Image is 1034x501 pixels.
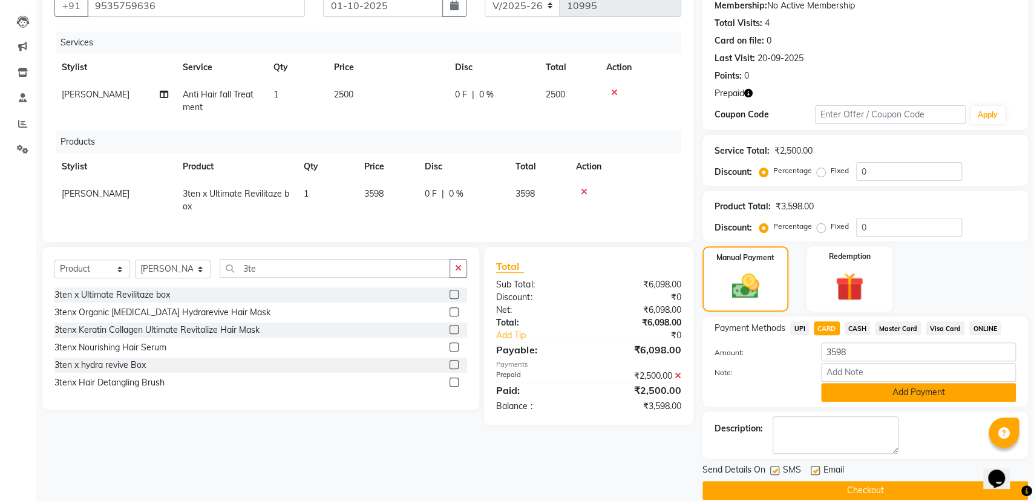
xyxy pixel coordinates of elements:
div: 3ten x Ultimate Revilitaze box [54,289,170,301]
div: 0 [767,34,771,47]
label: Fixed [831,165,849,176]
div: Total Visits: [715,17,762,30]
div: ₹3,598.00 [776,200,814,213]
div: Total: [487,316,589,329]
span: Anti Hair fall Treatment [183,89,254,113]
th: Disc [448,54,538,81]
a: Add Tip [487,329,606,342]
label: Manual Payment [716,252,774,263]
div: 3ten x hydra revive Box [54,359,146,372]
th: Price [357,153,417,180]
div: Product Total: [715,200,771,213]
div: ₹6,098.00 [589,342,690,357]
th: Action [599,54,681,81]
div: Sub Total: [487,278,589,291]
div: Discount: [715,166,752,178]
th: Total [538,54,599,81]
div: 3tenx Hair Detangling Brush [54,376,165,389]
div: 0 [744,70,749,82]
span: SMS [783,463,801,479]
div: ₹6,098.00 [589,278,690,291]
div: Products [56,131,690,153]
div: 4 [765,17,770,30]
div: Balance : [487,400,589,413]
span: 0 F [425,188,437,200]
span: Send Details On [702,463,765,479]
input: Enter Offer / Coupon Code [815,105,966,124]
button: Add Payment [821,383,1016,402]
div: ₹2,500.00 [589,383,690,398]
span: Email [823,463,844,479]
div: ₹3,598.00 [589,400,690,413]
label: Percentage [773,165,812,176]
th: Qty [266,54,327,81]
label: Note: [705,367,812,378]
span: Total [496,260,524,273]
div: Payable: [487,342,589,357]
img: _gift.svg [826,269,872,304]
div: ₹2,500.00 [589,370,690,382]
input: Search or Scan [220,259,450,278]
span: 2500 [546,89,565,100]
span: 3ten x Ultimate Revilitaze box [183,188,289,212]
th: Total [508,153,569,180]
div: 3tenx Keratin Collagen Ultimate Revitalize Hair Mask [54,324,260,336]
input: Add Note [821,363,1016,382]
th: Product [175,153,296,180]
div: ₹6,098.00 [589,304,690,316]
span: ONLINE [969,321,1001,335]
span: 0 % [479,88,494,101]
span: Master Card [875,321,921,335]
div: 3tenx Nourishing Hair Serum [54,341,166,354]
img: _cash.svg [723,270,767,302]
span: | [472,88,474,101]
span: 3598 [364,188,384,199]
th: Disc [417,153,508,180]
div: Services [56,31,690,54]
span: 1 [273,89,278,100]
th: Qty [296,153,357,180]
div: Card on file: [715,34,764,47]
div: 20-09-2025 [758,52,803,65]
span: 1 [304,188,309,199]
span: CASH [845,321,871,335]
span: | [442,188,444,200]
span: Visa Card [926,321,964,335]
div: ₹0 [589,291,690,304]
label: Redemption [828,251,870,262]
th: Stylist [54,54,175,81]
div: Discount: [487,291,589,304]
input: Amount [821,342,1016,361]
div: Discount: [715,221,752,234]
div: Payments [496,359,681,370]
button: Apply [970,106,1005,124]
span: 2500 [334,89,353,100]
span: 0 % [449,188,463,200]
div: ₹6,098.00 [589,316,690,329]
th: Price [327,54,448,81]
label: Percentage [773,221,812,232]
th: Stylist [54,153,175,180]
label: Fixed [831,221,849,232]
div: Points: [715,70,742,82]
div: ₹2,500.00 [774,145,813,157]
iframe: chat widget [983,453,1022,489]
div: Prepaid [487,370,589,382]
div: 3tenx Organic [MEDICAL_DATA] Hydrarevive Hair Mask [54,306,270,319]
button: Checkout [702,481,1028,500]
span: [PERSON_NAME] [62,89,129,100]
div: Paid: [487,383,589,398]
div: Coupon Code [715,108,815,121]
span: [PERSON_NAME] [62,188,129,199]
span: UPI [790,321,809,335]
span: Payment Methods [715,322,785,335]
div: Net: [487,304,589,316]
span: 0 F [455,88,467,101]
div: ₹0 [606,329,690,342]
th: Service [175,54,266,81]
span: Prepaid [715,87,744,100]
th: Action [569,153,681,180]
div: Service Total: [715,145,770,157]
label: Amount: [705,347,812,358]
span: 3598 [515,188,535,199]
